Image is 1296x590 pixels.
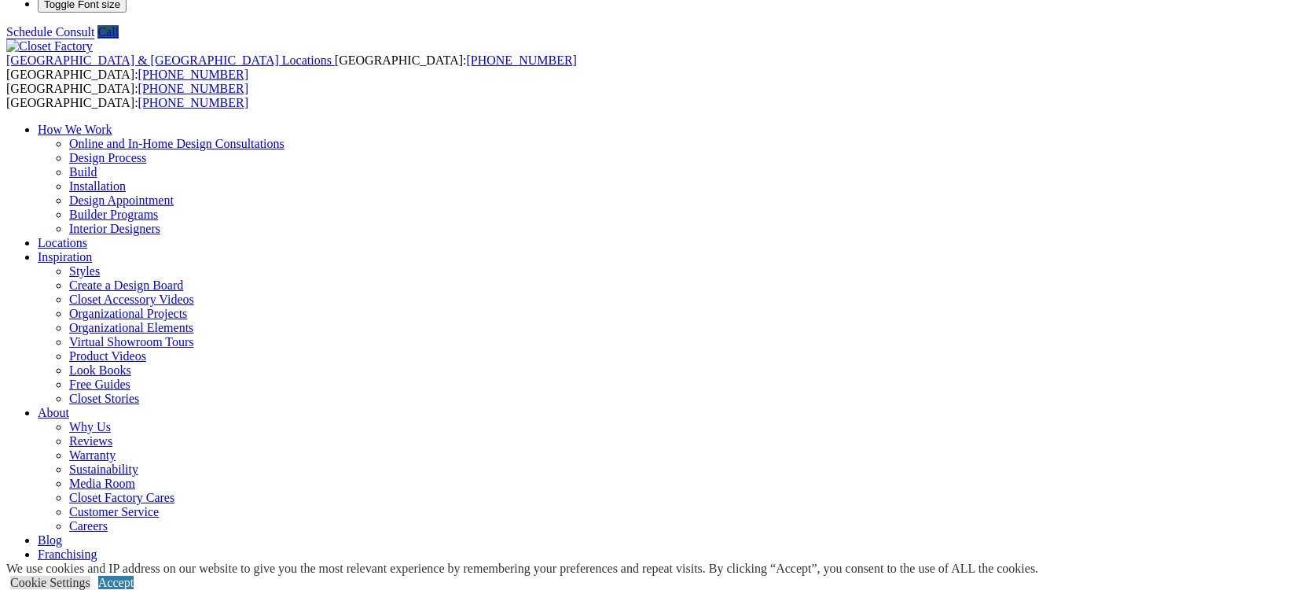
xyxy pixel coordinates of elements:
a: Reviews [69,434,112,448]
a: Schedule Consult [6,25,94,39]
span: [GEOGRAPHIC_DATA] & [GEOGRAPHIC_DATA] Locations [6,53,332,67]
a: Organizational Elements [69,321,193,334]
a: Builder Programs [69,208,158,221]
a: Careers [69,519,108,533]
a: [PHONE_NUMBER] [138,96,248,109]
a: How We Work [38,123,112,136]
a: Warranty [69,448,116,462]
a: Online and In-Home Design Consultations [69,137,285,150]
a: About [38,406,69,419]
a: Why Us [69,420,111,433]
a: Blog [38,533,62,547]
a: [PHONE_NUMBER] [138,68,248,81]
a: Create a Design Board [69,278,183,292]
a: Closet Stories [69,392,139,405]
a: Customer Service [69,505,159,518]
a: Franchising [38,548,97,561]
a: Interior Designers [69,222,160,235]
a: Look Books [69,363,131,377]
a: Accept [98,576,134,589]
a: [PHONE_NUMBER] [138,82,248,95]
div: We use cookies and IP address on our website to give you the most relevant experience by remember... [6,562,1038,576]
a: [PHONE_NUMBER] [466,53,576,67]
a: Product Videos [69,349,146,363]
a: [GEOGRAPHIC_DATA] & [GEOGRAPHIC_DATA] Locations [6,53,335,67]
a: Closet Factory Cares [69,491,174,504]
a: Free Guides [69,378,130,391]
a: Virtual Showroom Tours [69,335,194,348]
a: Call [97,25,119,39]
a: Cookie Settings [10,576,90,589]
a: Media Room [69,477,135,490]
a: Build [69,165,97,179]
a: Organizational Projects [69,307,187,320]
a: Design Appointment [69,194,174,207]
a: Styles [69,264,100,278]
a: Inspiration [38,250,92,264]
span: [GEOGRAPHIC_DATA]: [GEOGRAPHIC_DATA]: [6,53,577,81]
img: Closet Factory [6,39,93,53]
a: Installation [69,179,126,193]
a: Locations [38,236,87,249]
a: Closet Accessory Videos [69,293,194,306]
a: Sustainability [69,463,138,476]
span: [GEOGRAPHIC_DATA]: [GEOGRAPHIC_DATA]: [6,82,248,109]
a: Design Process [69,151,146,164]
